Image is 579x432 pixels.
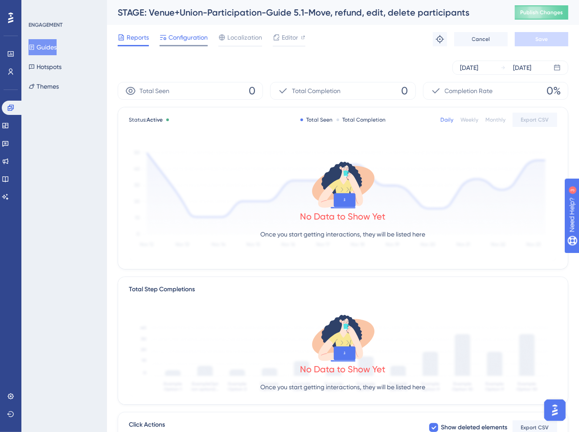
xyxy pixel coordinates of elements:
[521,424,549,431] span: Export CSV
[402,84,408,98] span: 0
[542,397,568,424] iframe: UserGuiding AI Assistant Launcher
[249,84,255,98] span: 0
[521,116,549,123] span: Export CSV
[515,5,568,20] button: Publish Changes
[513,113,557,127] button: Export CSV
[300,116,333,123] div: Total Seen
[282,32,298,43] span: Editor
[292,86,341,96] span: Total Completion
[300,363,386,375] div: No Data to Show Yet
[261,382,426,392] p: Once you start getting interactions, they will be listed here
[227,32,262,43] span: Localization
[29,78,59,94] button: Themes
[140,86,169,96] span: Total Seen
[472,36,490,43] span: Cancel
[337,116,386,123] div: Total Completion
[129,284,195,295] div: Total Step Completions
[147,117,163,123] span: Active
[29,59,62,75] button: Hotspots
[546,84,561,98] span: 0%
[485,116,505,123] div: Monthly
[445,86,493,96] span: Completion Rate
[127,32,149,43] span: Reports
[29,21,62,29] div: ENGAGEMENT
[460,62,478,73] div: [DATE]
[261,229,426,240] p: Once you start getting interactions, they will be listed here
[460,116,478,123] div: Weekly
[21,2,56,13] span: Need Help?
[300,210,386,223] div: No Data to Show Yet
[440,116,453,123] div: Daily
[513,62,531,73] div: [DATE]
[62,4,65,12] div: 3
[520,9,563,16] span: Publish Changes
[454,32,508,46] button: Cancel
[118,6,493,19] div: STAGE: Venue+Union-Participation-Guide 5.1-Move, refund, edit, delete participants
[168,32,208,43] span: Configuration
[29,39,57,55] button: Guides
[515,32,568,46] button: Save
[129,116,163,123] span: Status:
[535,36,548,43] span: Save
